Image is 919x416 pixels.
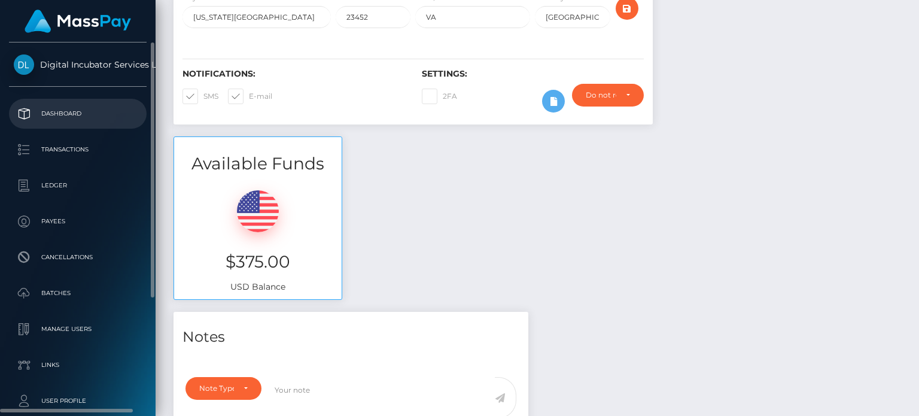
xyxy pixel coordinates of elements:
[14,392,142,410] p: User Profile
[9,171,147,201] a: Ledger
[9,207,147,236] a: Payees
[586,90,616,100] div: Do not require
[14,141,142,159] p: Transactions
[182,327,519,348] h4: Notes
[14,177,142,195] p: Ledger
[9,350,147,380] a: Links
[14,54,34,75] img: Digital Incubator Services Limited
[14,248,142,266] p: Cancellations
[422,69,643,79] h6: Settings:
[25,10,131,33] img: MassPay Logo
[174,175,342,299] div: USD Balance
[182,69,404,79] h6: Notifications:
[572,84,644,107] button: Do not require
[422,89,457,104] label: 2FA
[199,384,234,393] div: Note Type
[185,377,261,400] button: Note Type
[182,89,218,104] label: SMS
[9,59,147,70] span: Digital Incubator Services Limited
[9,135,147,165] a: Transactions
[9,278,147,308] a: Batches
[14,356,142,374] p: Links
[14,212,142,230] p: Payees
[9,242,147,272] a: Cancellations
[14,105,142,123] p: Dashboard
[174,152,342,175] h3: Available Funds
[237,190,279,232] img: USD.png
[183,250,333,274] h3: $375.00
[14,320,142,338] p: Manage Users
[228,89,272,104] label: E-mail
[14,284,142,302] p: Batches
[9,99,147,129] a: Dashboard
[9,314,147,344] a: Manage Users
[9,386,147,416] a: User Profile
